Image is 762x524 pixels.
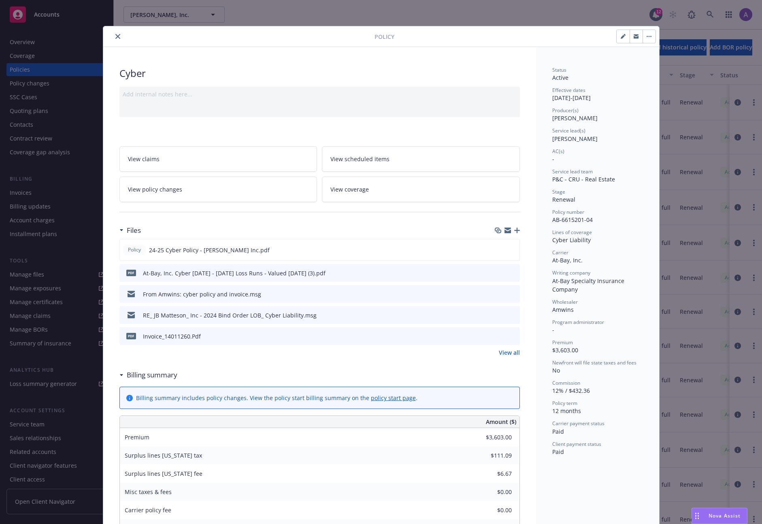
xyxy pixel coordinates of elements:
[509,269,517,277] button: preview file
[127,225,141,236] h3: Files
[499,348,520,357] a: View all
[119,146,317,172] a: View claims
[509,311,517,320] button: preview file
[123,90,517,98] div: Add internal notes here...
[552,209,584,215] span: Policy number
[552,148,564,155] span: AC(s)
[119,225,141,236] div: Files
[496,290,503,298] button: download file
[119,177,317,202] a: View policy changes
[552,229,592,236] span: Lines of coverage
[552,387,590,394] span: 12% / $432.36
[552,249,568,256] span: Carrier
[143,332,201,341] div: Invoice_14011260.Pdf
[375,32,394,41] span: Policy
[509,332,517,341] button: preview file
[552,346,578,354] span: $3,603.00
[552,175,615,183] span: P&C - CRU - Real Estate
[552,216,593,224] span: AB-6615201-04
[113,32,123,41] button: close
[149,246,270,254] span: 24-25 Cyber Policy - [PERSON_NAME] Inc.pdf
[126,333,136,339] span: Pdf
[322,146,520,172] a: View scheduled items
[552,236,591,244] span: Cyber Liability
[464,486,517,498] input: 0.00
[552,379,580,386] span: Commission
[552,400,577,407] span: Policy term
[509,290,517,298] button: preview file
[552,326,554,334] span: -
[322,177,520,202] a: View coverage
[552,359,636,366] span: Newfront will file state taxes and fees
[709,512,741,519] span: Nova Assist
[552,168,593,175] span: Service lead team
[552,306,574,313] span: Amwins
[143,269,326,277] div: At-Bay, Inc. Cyber [DATE] - [DATE] Loss Runs - Valued [DATE] (3).pdf
[552,407,581,415] span: 12 months
[552,107,579,114] span: Producer(s)
[330,155,390,163] span: View scheduled items
[126,270,136,276] span: pdf
[552,441,601,447] span: Client payment status
[552,420,604,427] span: Carrier payment status
[496,332,503,341] button: download file
[552,319,604,326] span: Program administrator
[127,370,177,380] h3: Billing summary
[552,127,585,134] span: Service lead(s)
[552,155,554,163] span: -
[464,431,517,443] input: 0.00
[486,417,516,426] span: Amount ($)
[552,74,568,81] span: Active
[552,366,560,374] span: No
[552,339,573,346] span: Premium
[136,394,417,402] div: Billing summary includes policy changes. View the policy start billing summary on the .
[496,311,503,320] button: download file
[496,246,502,254] button: download file
[464,468,517,480] input: 0.00
[692,508,747,524] button: Nova Assist
[128,155,160,163] span: View claims
[552,269,590,276] span: Writing company
[125,470,202,477] span: Surplus lines [US_STATE] fee
[552,66,566,73] span: Status
[552,256,583,264] span: At-Bay, Inc.
[552,277,626,293] span: At-Bay Specialty Insurance Company
[552,87,643,102] div: [DATE] - [DATE]
[496,269,503,277] button: download file
[371,394,416,402] a: policy start page
[552,87,585,94] span: Effective dates
[464,449,517,462] input: 0.00
[552,188,565,195] span: Stage
[143,311,317,320] div: RE_ JB Matteson_ Inc - 2024 Bind Order LOB_ Cyber Liability.msg
[143,290,261,298] div: From Amwins: cyber policy and invoice.msg
[119,370,177,380] div: Billing summary
[464,504,517,516] input: 0.00
[552,298,578,305] span: Wholesaler
[119,66,520,80] div: Cyber
[126,246,143,253] span: Policy
[125,488,172,496] span: Misc taxes & fees
[128,185,182,194] span: View policy changes
[552,428,564,435] span: Paid
[125,433,149,441] span: Premium
[330,185,369,194] span: View coverage
[552,114,598,122] span: [PERSON_NAME]
[552,196,575,203] span: Renewal
[692,508,702,524] div: Drag to move
[509,246,516,254] button: preview file
[125,506,171,514] span: Carrier policy fee
[552,448,564,456] span: Paid
[552,135,598,143] span: [PERSON_NAME]
[125,452,202,459] span: Surplus lines [US_STATE] tax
